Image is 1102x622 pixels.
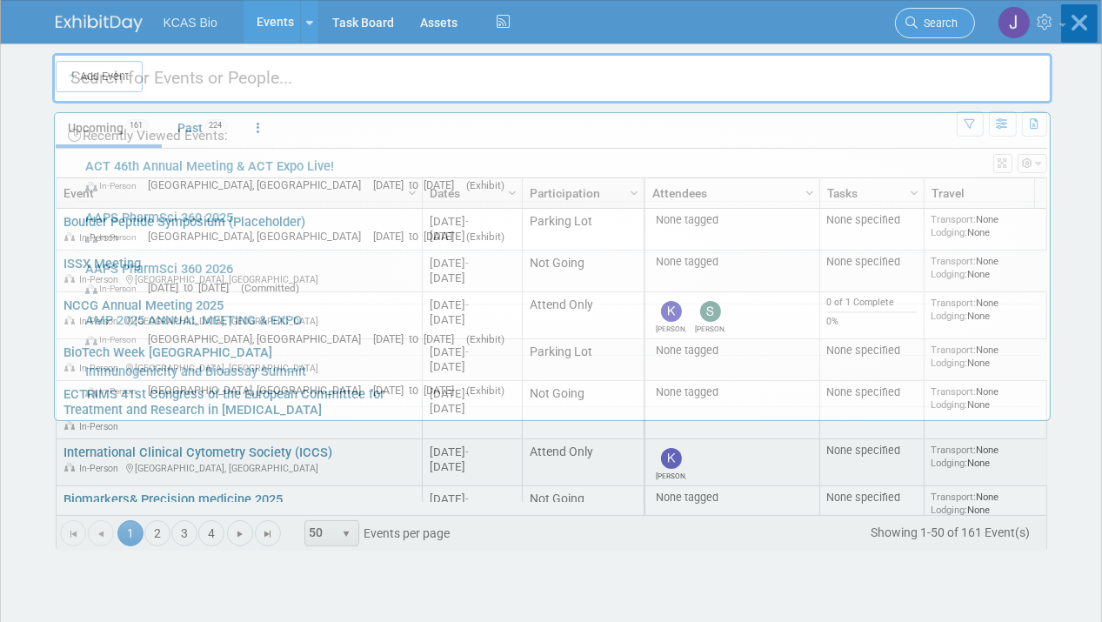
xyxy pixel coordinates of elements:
[148,178,370,191] span: [GEOGRAPHIC_DATA], [GEOGRAPHIC_DATA]
[241,282,299,294] span: (Committed)
[85,283,144,294] span: In-Person
[373,178,463,191] span: [DATE] to [DATE]
[466,179,504,191] span: (Exhibit)
[466,385,504,397] span: (Exhibit)
[77,304,1041,355] a: AMP 2025 ANNUAL MEETING & EXPO In-Person [GEOGRAPHIC_DATA], [GEOGRAPHIC_DATA] [DATE] to [DATE] (E...
[63,113,1041,150] div: Recently Viewed Events:
[77,150,1041,201] a: ACT 46th Annual Meeting & ACT Expo Live! In-Person [GEOGRAPHIC_DATA], [GEOGRAPHIC_DATA] [DATE] to...
[373,230,463,243] span: [DATE] to [DATE]
[77,202,1041,252] a: AAPS PharmSci 360 2025 In-Person [GEOGRAPHIC_DATA], [GEOGRAPHIC_DATA] [DATE] to [DATE] (Exhibit)
[52,53,1052,104] input: Search for Events or People...
[77,253,1041,304] a: AAPS PharmSci 360 2026 In-Person [DATE] to [DATE] (Committed)
[466,333,504,345] span: (Exhibit)
[77,356,1041,406] a: Immunogenicity and Bioassay Summit In-Person [GEOGRAPHIC_DATA], [GEOGRAPHIC_DATA] [DATE] to [DATE...
[85,231,144,243] span: In-Person
[148,384,370,397] span: [GEOGRAPHIC_DATA], [GEOGRAPHIC_DATA]
[148,230,370,243] span: [GEOGRAPHIC_DATA], [GEOGRAPHIC_DATA]
[85,385,144,397] span: In-Person
[373,384,463,397] span: [DATE] to [DATE]
[148,332,370,345] span: [GEOGRAPHIC_DATA], [GEOGRAPHIC_DATA]
[373,332,463,345] span: [DATE] to [DATE]
[148,281,237,294] span: [DATE] to [DATE]
[85,180,144,191] span: In-Person
[466,231,504,243] span: (Exhibit)
[85,334,144,345] span: In-Person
